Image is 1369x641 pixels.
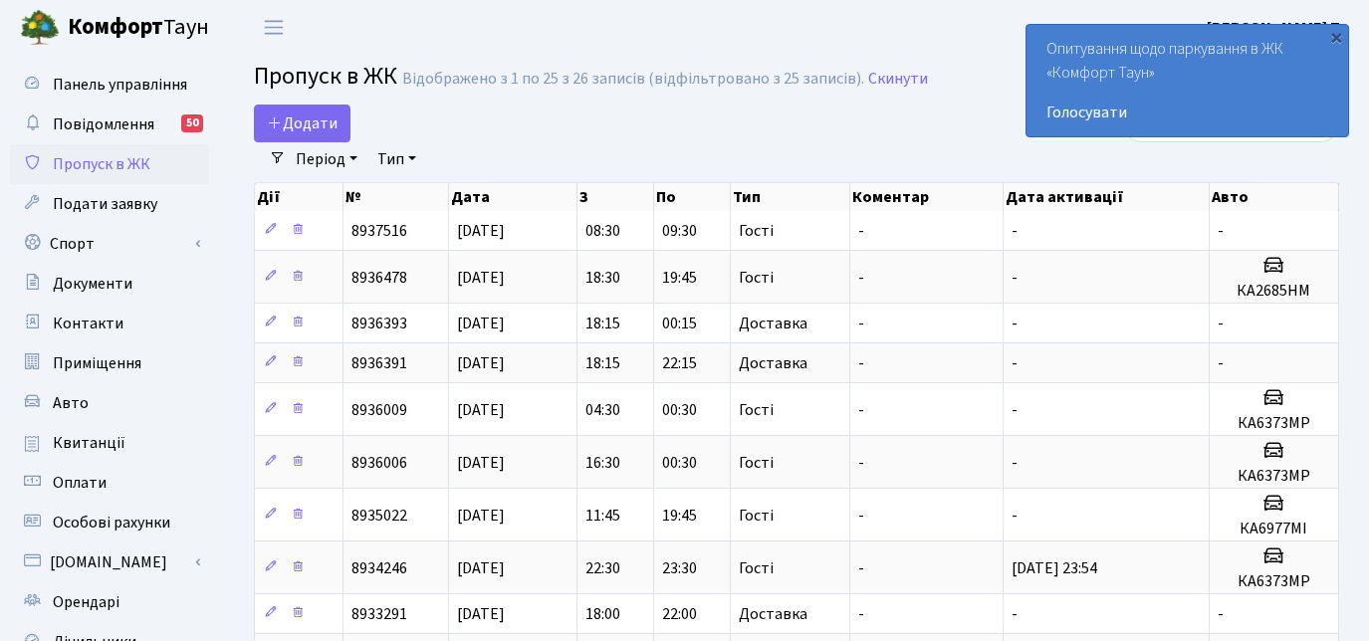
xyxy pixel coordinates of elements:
[1218,313,1224,334] span: -
[457,399,505,421] span: [DATE]
[1218,220,1224,242] span: -
[739,606,807,622] span: Доставка
[577,183,654,211] th: З
[53,392,89,414] span: Авто
[1012,220,1018,242] span: -
[53,193,157,215] span: Подати заявку
[351,505,407,527] span: 8935022
[457,267,505,289] span: [DATE]
[1218,282,1330,301] h5: КА2685НМ
[267,112,338,134] span: Додати
[1210,183,1339,211] th: Авто
[10,304,209,343] a: Контакти
[850,183,1004,211] th: Коментар
[1218,520,1330,538] h5: КА6977МІ
[10,503,209,542] a: Особові рахунки
[739,560,774,576] span: Гості
[53,472,107,494] span: Оплати
[68,11,163,43] b: Комфорт
[249,11,299,44] button: Переключити навігацію
[351,352,407,374] span: 8936391
[662,557,697,579] span: 23:30
[10,582,209,622] a: Орендарі
[858,313,864,334] span: -
[351,267,407,289] span: 8936478
[1012,505,1018,527] span: -
[1207,16,1345,40] a: [PERSON_NAME] П.
[585,313,620,334] span: 18:15
[1012,352,1018,374] span: -
[369,142,424,176] a: Тип
[585,452,620,474] span: 16:30
[1012,313,1018,334] span: -
[457,557,505,579] span: [DATE]
[181,114,203,132] div: 50
[1027,25,1348,136] div: Опитування щодо паркування в ЖК «Комфорт Таун»
[662,452,697,474] span: 00:30
[10,264,209,304] a: Документи
[53,352,141,374] span: Приміщення
[457,313,505,334] span: [DATE]
[351,220,407,242] span: 8937516
[662,399,697,421] span: 00:30
[739,355,807,371] span: Доставка
[858,399,864,421] span: -
[53,153,150,175] span: Пропуск в ЖК
[739,270,774,286] span: Гості
[739,455,774,471] span: Гості
[10,144,209,184] a: Пропуск в ЖК
[10,65,209,105] a: Панель управління
[351,452,407,474] span: 8936006
[1218,467,1330,486] h5: КА6373МР
[10,343,209,383] a: Приміщення
[585,220,620,242] span: 08:30
[858,603,864,625] span: -
[53,74,187,96] span: Панель управління
[662,603,697,625] span: 22:00
[1218,414,1330,433] h5: КА6373МР
[457,452,505,474] span: [DATE]
[68,11,209,45] span: Таун
[739,223,774,239] span: Гості
[585,352,620,374] span: 18:15
[53,591,119,613] span: Орендарі
[10,184,209,224] a: Подати заявку
[10,542,209,582] a: [DOMAIN_NAME]
[1004,183,1210,211] th: Дата активації
[662,220,697,242] span: 09:30
[402,70,864,89] div: Відображено з 1 по 25 з 26 записів (відфільтровано з 25 записів).
[10,105,209,144] a: Повідомлення50
[731,183,850,211] th: Тип
[662,505,697,527] span: 19:45
[1012,557,1097,579] span: [DATE] 23:54
[288,142,365,176] a: Період
[1326,27,1346,47] div: ×
[585,505,620,527] span: 11:45
[868,70,928,89] a: Скинути
[1046,101,1328,124] a: Голосувати
[457,352,505,374] span: [DATE]
[254,59,397,94] span: Пропуск в ЖК
[351,399,407,421] span: 8936009
[858,267,864,289] span: -
[1207,17,1345,39] b: [PERSON_NAME] П.
[457,603,505,625] span: [DATE]
[662,267,697,289] span: 19:45
[10,423,209,463] a: Квитанції
[53,432,125,454] span: Квитанції
[10,383,209,423] a: Авто
[343,183,449,211] th: №
[457,220,505,242] span: [DATE]
[53,113,154,135] span: Повідомлення
[739,316,807,331] span: Доставка
[457,505,505,527] span: [DATE]
[654,183,731,211] th: По
[53,512,170,534] span: Особові рахунки
[449,183,577,211] th: Дата
[351,603,407,625] span: 8933291
[1012,603,1018,625] span: -
[858,352,864,374] span: -
[1218,352,1224,374] span: -
[53,273,132,295] span: Документи
[739,508,774,524] span: Гості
